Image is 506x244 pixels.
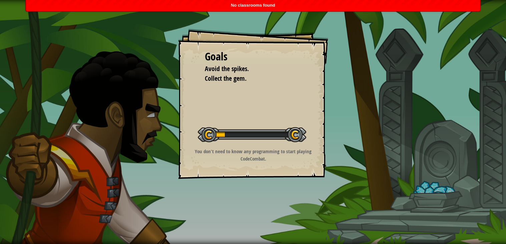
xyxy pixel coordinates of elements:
[205,64,249,73] span: Avoid the spikes.
[205,74,246,83] span: Collect the gem.
[186,148,320,162] p: You don't need to know any programming to start playing CodeCombat.
[231,3,275,8] span: No classrooms found
[196,74,300,83] li: Collect the gem.
[205,49,302,64] div: Goals
[196,64,300,74] li: Avoid the spikes.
